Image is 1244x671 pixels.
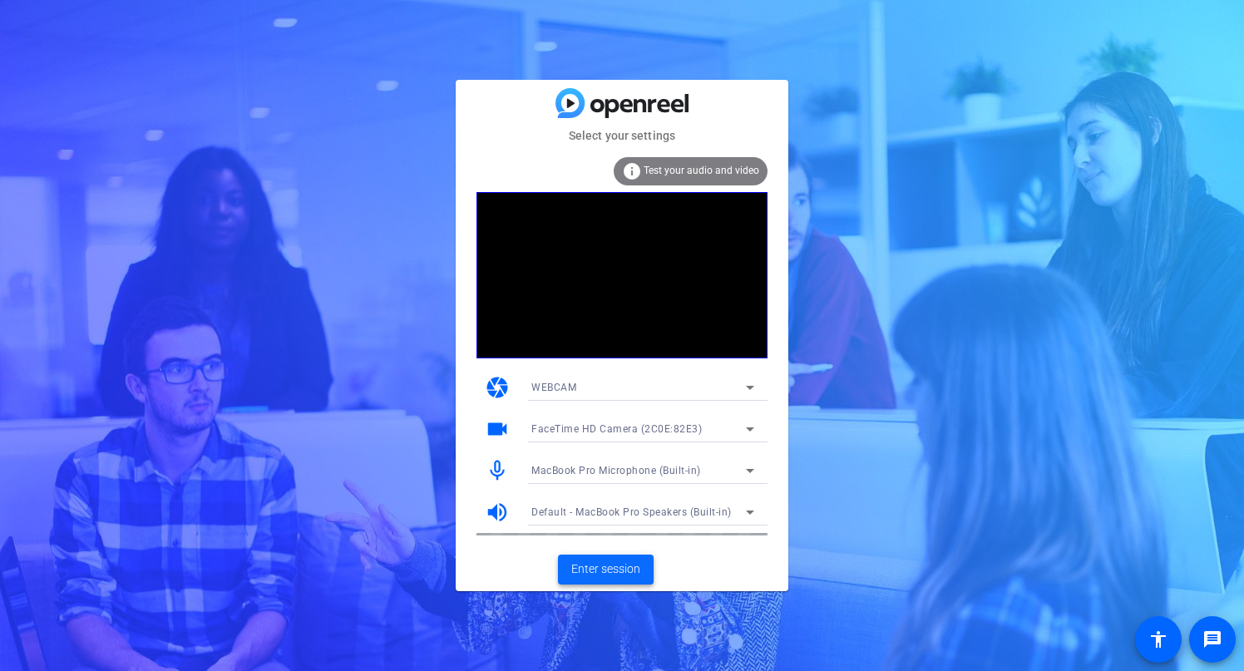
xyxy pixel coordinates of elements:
[485,458,510,483] mat-icon: mic_none
[531,382,576,393] span: WEBCAM
[555,88,689,117] img: blue-gradient.svg
[531,506,732,518] span: Default - MacBook Pro Speakers (Built-in)
[485,500,510,525] mat-icon: volume_up
[485,375,510,400] mat-icon: camera
[571,560,640,578] span: Enter session
[1148,629,1168,649] mat-icon: accessibility
[1202,629,1222,649] mat-icon: message
[622,161,642,181] mat-icon: info
[531,423,702,435] span: FaceTime HD Camera (2C0E:82E3)
[558,555,654,585] button: Enter session
[644,165,759,176] span: Test your audio and video
[531,465,701,476] span: MacBook Pro Microphone (Built-in)
[485,417,510,442] mat-icon: videocam
[456,126,788,145] mat-card-subtitle: Select your settings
